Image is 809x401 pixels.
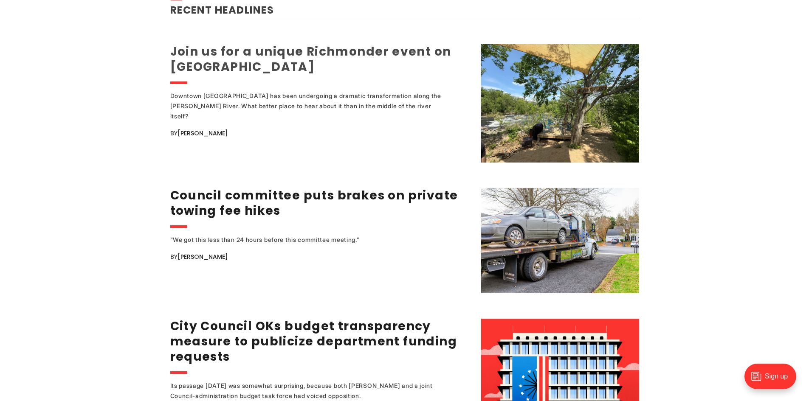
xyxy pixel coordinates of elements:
a: [PERSON_NAME] [178,252,228,261]
div: By [170,252,471,262]
iframe: portal-trigger [737,359,809,401]
div: By [170,128,471,138]
a: Council committee puts brakes on private towing fee hikes [170,187,458,219]
a: Join us for a unique Richmonder event on [GEOGRAPHIC_DATA] [170,43,451,75]
img: Council committee puts brakes on private towing fee hikes [481,188,639,293]
a: City Council OKs budget transparency measure to publicize department funding requests [170,318,457,365]
a: [PERSON_NAME] [178,129,228,137]
div: Downtown [GEOGRAPHIC_DATA] has been undergoing a dramatic transformation along the [PERSON_NAME] ... [170,91,446,121]
div: Its passage [DATE] was somewhat surprising, because both [PERSON_NAME] and a joint Council-admini... [170,381,446,401]
div: “We got this less than 24 hours before this committee meeting.” [170,235,446,245]
img: Join us for a unique Richmonder event on Sharp's Island [481,44,639,163]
